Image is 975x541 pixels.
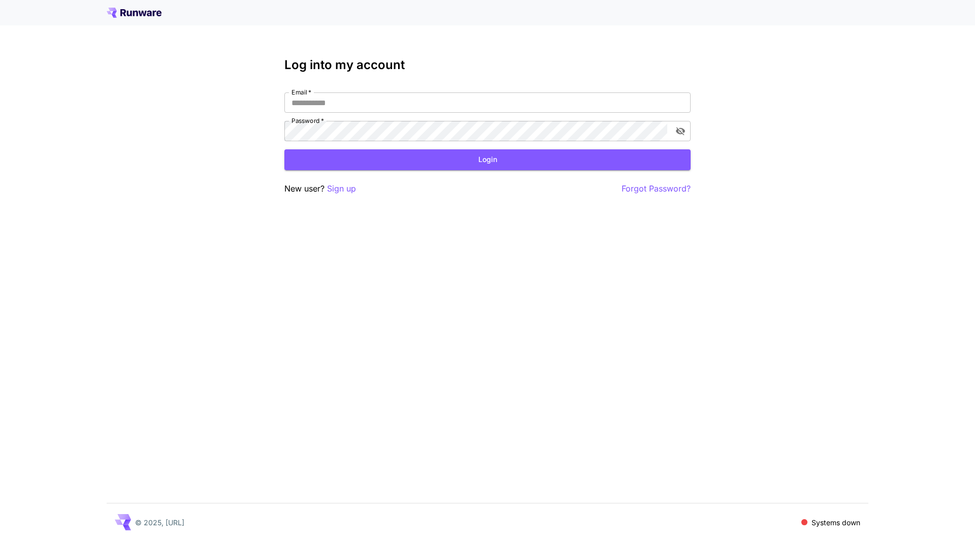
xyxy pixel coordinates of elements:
[284,182,356,195] p: New user?
[284,149,691,170] button: Login
[811,517,860,528] p: Systems down
[291,116,324,125] label: Password
[291,88,311,97] label: Email
[284,58,691,72] h3: Log into my account
[671,122,690,140] button: toggle password visibility
[622,182,691,195] button: Forgot Password?
[135,517,184,528] p: © 2025, [URL]
[327,182,356,195] button: Sign up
